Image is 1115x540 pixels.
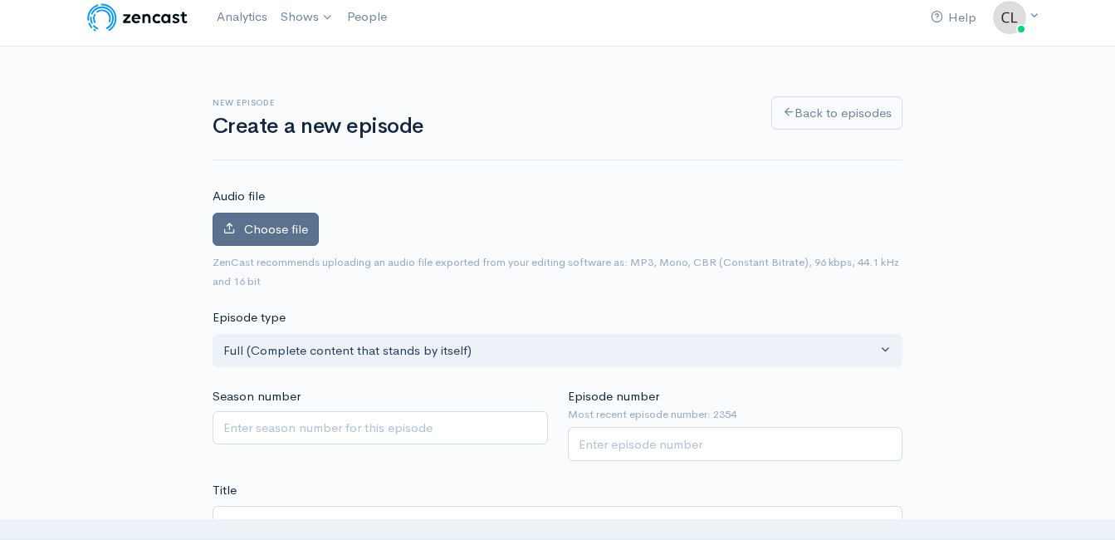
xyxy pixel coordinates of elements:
[213,481,237,500] label: Title
[213,255,899,288] small: ZenCast recommends uploading an audio file exported from your editing software as: MP3, Mono, CBR...
[85,1,190,34] img: ZenCast Logo
[213,115,751,139] h1: Create a new episode
[568,427,903,461] input: Enter episode number
[568,387,659,406] label: Episode number
[223,341,877,361] div: Full (Complete content that stands by itself)
[771,96,902,130] a: Back to episodes
[213,334,902,368] button: Full (Complete content that stands by itself)
[213,411,548,445] input: Enter season number for this episode
[213,98,751,107] h6: New episode
[213,308,286,327] label: Episode type
[213,387,301,406] label: Season number
[993,1,1026,34] img: ...
[213,187,265,206] label: Audio file
[568,406,903,423] small: Most recent episode number: 2354
[213,506,902,540] input: What is the episode's title?
[244,221,308,237] span: Choose file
